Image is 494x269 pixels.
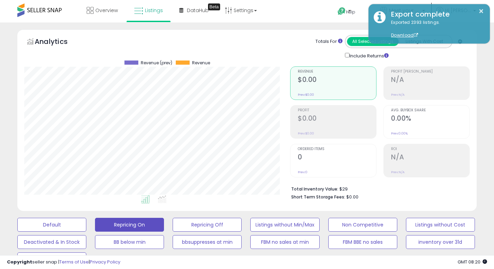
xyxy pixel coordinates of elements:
[328,218,397,232] button: Non Competitive
[7,259,32,265] strong: Copyright
[391,76,469,85] h2: N/A
[7,259,120,266] div: seller snap | |
[386,9,485,19] div: Export complete
[59,259,89,265] a: Terms of Use
[298,114,376,124] h2: $0.00
[391,153,469,163] h2: N/A
[208,3,220,10] div: Tooltip anchor
[35,37,81,48] h5: Analytics
[391,32,418,38] a: Download
[328,235,397,249] button: FBM BBE no sales
[95,218,164,232] button: Repricing On
[95,7,118,14] span: Overview
[250,235,319,249] button: FBM no sales at min
[298,147,376,151] span: Ordered Items
[291,184,465,193] li: $29
[391,93,405,97] small: Prev: N/A
[391,70,469,74] span: Profit [PERSON_NAME]
[298,70,376,74] span: Revenue
[173,218,242,232] button: Repricing Off
[346,194,358,200] span: $0.00
[298,153,376,163] h2: 0
[340,52,397,59] div: Include Returns
[173,235,242,249] button: bbsuppresses at min
[391,109,469,112] span: Avg. Buybox Share
[298,93,314,97] small: Prev: $0.00
[391,147,469,151] span: ROI
[386,19,485,39] div: Exported 2393 listings.
[347,37,399,46] button: All Selected Listings
[291,194,345,200] b: Short Term Storage Fees:
[291,186,338,192] b: Total Inventory Value:
[192,61,210,65] span: Revenue
[298,76,376,85] h2: $0.00
[298,131,314,136] small: Prev: $0.00
[391,170,405,174] small: Prev: N/A
[315,38,343,45] div: Totals For
[391,114,469,124] h2: 0.00%
[406,218,475,232] button: Listings without Cost
[298,170,307,174] small: Prev: 0
[145,7,163,14] span: Listings
[406,235,475,249] button: inventory over 31d
[337,7,346,16] i: Get Help
[332,2,369,22] a: Help
[141,61,172,65] span: Revenue (prev)
[187,7,209,14] span: DataHub
[391,131,408,136] small: Prev: 0.00%
[346,9,355,15] span: Help
[298,109,376,112] span: Profit
[17,218,86,232] button: Default
[90,259,120,265] a: Privacy Policy
[478,7,484,16] button: ×
[458,259,487,265] span: 2025-08-12 08:20 GMT
[17,235,86,249] button: Deactivated & In Stock
[95,235,164,249] button: BB below min
[250,218,319,232] button: Listings without Min/Max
